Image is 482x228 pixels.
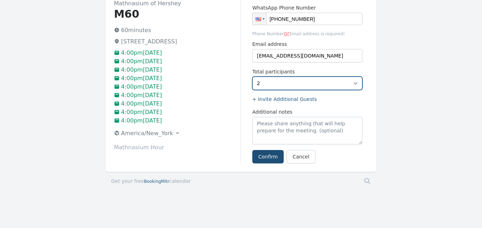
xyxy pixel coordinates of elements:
[111,128,183,139] button: America/New_York
[114,116,241,125] p: 4:00pm[DATE]
[114,57,241,66] p: 4:00pm[DATE]
[253,13,266,25] div: United States: + 1
[114,8,241,20] h1: M60
[252,13,362,25] input: 1 (702) 123-4567
[114,49,241,57] p: 4:00pm[DATE]
[252,4,362,11] label: WhatsApp Phone Number
[114,66,241,74] p: 4:00pm[DATE]
[252,108,362,115] label: Additional notes
[114,108,241,116] p: 4:00pm[DATE]
[114,91,241,100] p: 4:00pm[DATE]
[252,49,362,62] input: you@example.com
[287,150,315,163] a: Cancel
[252,41,362,48] label: Email address
[144,179,169,184] span: BookingMitr
[252,68,362,75] label: Total participants
[121,38,177,45] span: [STREET_ADDRESS]
[284,30,289,37] span: or
[114,74,241,83] p: 4:00pm[DATE]
[114,143,241,152] p: Mathnasium Hour
[114,83,241,91] p: 4:00pm[DATE]
[252,29,362,38] span: Phone Number Email address is required!
[114,100,241,108] p: 4:00pm[DATE]
[114,26,241,35] p: 60 minutes
[252,96,362,103] label: + Invite Additional Guests
[252,150,284,163] button: Confirm
[111,178,191,185] a: Get your freeBookingMitrcalendar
